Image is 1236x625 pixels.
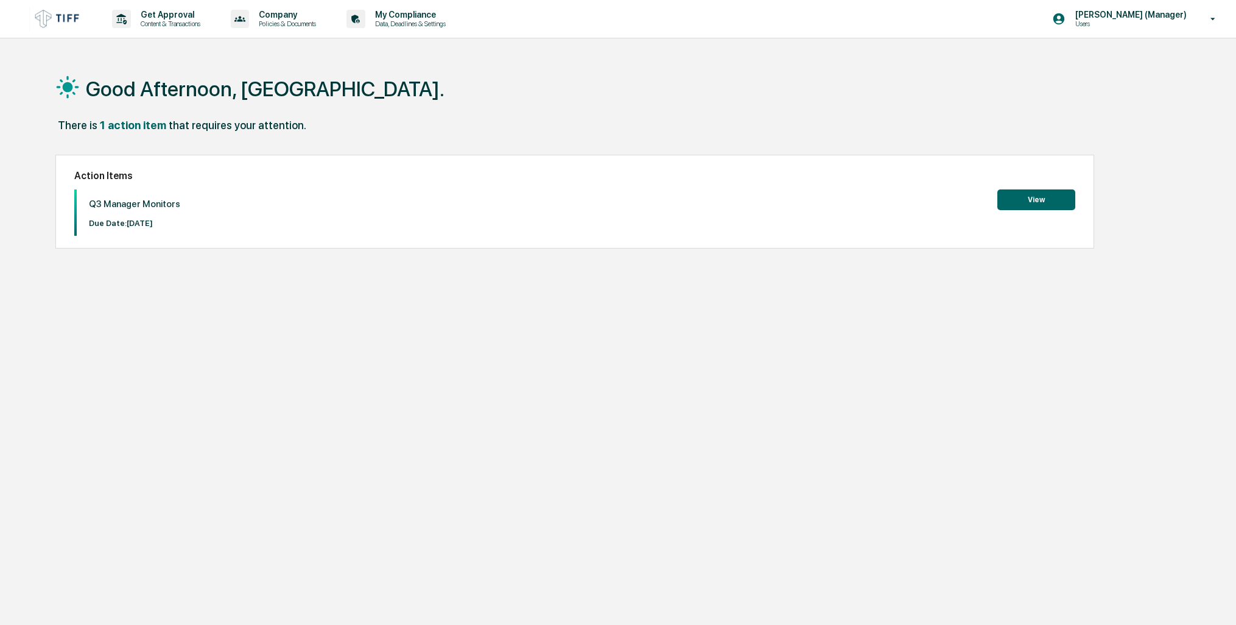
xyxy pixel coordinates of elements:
p: [PERSON_NAME] (Manager) [1066,10,1193,19]
p: Users [1066,19,1185,28]
div: 1 action item [100,119,166,132]
p: My Compliance [365,10,452,19]
div: that requires your attention. [169,119,306,132]
h2: Action Items [74,170,1075,182]
div: There is [58,119,97,132]
img: logo [29,7,88,30]
button: View [997,189,1075,210]
a: View [997,193,1075,205]
p: Q3 Manager Monitors [89,199,180,210]
h1: Good Afternoon, [GEOGRAPHIC_DATA]. [86,77,444,101]
p: Policies & Documents [249,19,322,28]
p: Data, Deadlines & Settings [365,19,452,28]
p: Due Date: [DATE] [89,219,180,228]
p: Get Approval [131,10,206,19]
p: Content & Transactions [131,19,206,28]
p: Company [249,10,322,19]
